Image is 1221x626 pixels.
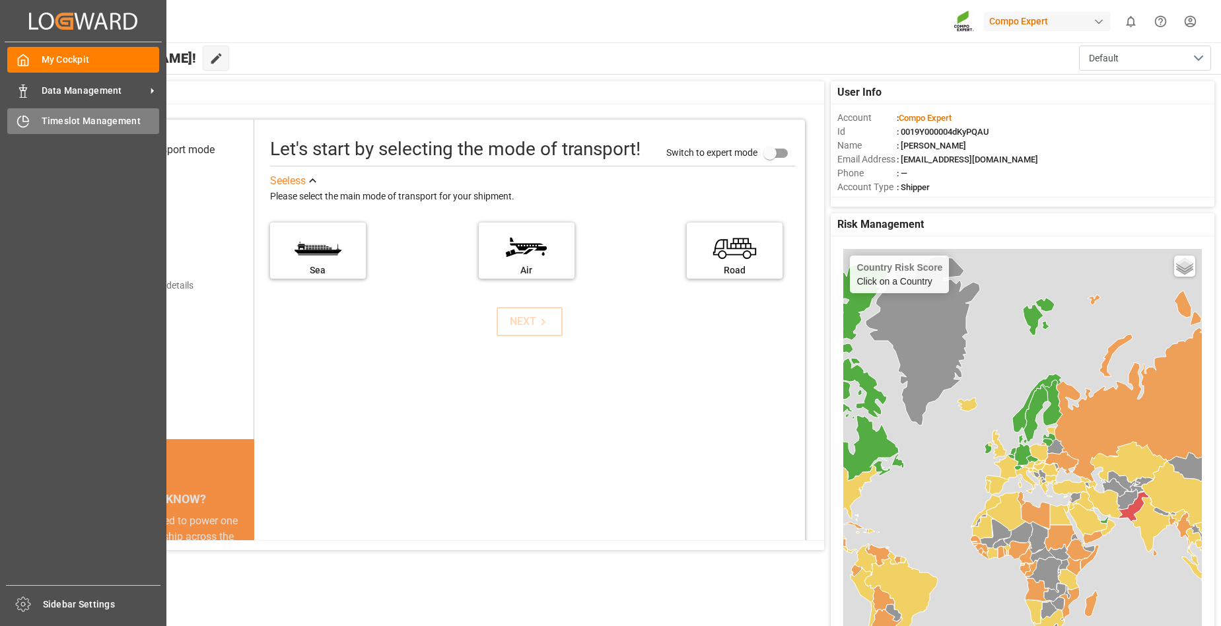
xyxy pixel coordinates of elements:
span: Account Type [837,180,897,194]
span: Account [837,111,897,125]
span: Risk Management [837,217,924,232]
button: NEXT [497,307,563,336]
a: Timeslot Management [7,108,159,134]
span: : [EMAIL_ADDRESS][DOMAIN_NAME] [897,155,1038,164]
span: : 0019Y000004dKyPQAU [897,127,989,137]
button: Help Center [1146,7,1175,36]
div: Compo Expert [984,12,1111,31]
span: : Shipper [897,182,930,192]
button: next slide / item [236,513,254,624]
div: Select transport mode [112,142,215,158]
span: : [897,113,952,123]
span: Compo Expert [899,113,952,123]
button: Compo Expert [984,9,1116,34]
span: Default [1089,52,1119,65]
button: open menu [1079,46,1211,71]
span: Name [837,139,897,153]
div: Road [693,263,776,277]
span: My Cockpit [42,53,160,67]
span: : — [897,168,907,178]
a: My Cockpit [7,47,159,73]
span: User Info [837,85,882,100]
a: Layers [1174,256,1195,277]
span: Email Address [837,153,897,166]
span: Phone [837,166,897,180]
span: Sidebar Settings [43,598,161,611]
div: Sea [277,263,359,277]
div: NEXT [510,314,550,330]
div: See less [270,173,306,189]
span: : [PERSON_NAME] [897,141,966,151]
h4: Country Risk Score [856,262,942,273]
div: Air [485,263,568,277]
img: Screenshot%202023-09-29%20at%2010.02.21.png_1712312052.png [954,10,975,33]
div: Let's start by selecting the mode of transport! [270,135,641,163]
span: Timeslot Management [42,114,160,128]
span: Data Management [42,84,146,98]
div: Please select the main mode of transport for your shipment. [270,189,796,205]
span: Id [837,125,897,139]
button: show 0 new notifications [1116,7,1146,36]
span: Switch to expert mode [666,147,757,157]
div: Click on a Country [856,262,942,287]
